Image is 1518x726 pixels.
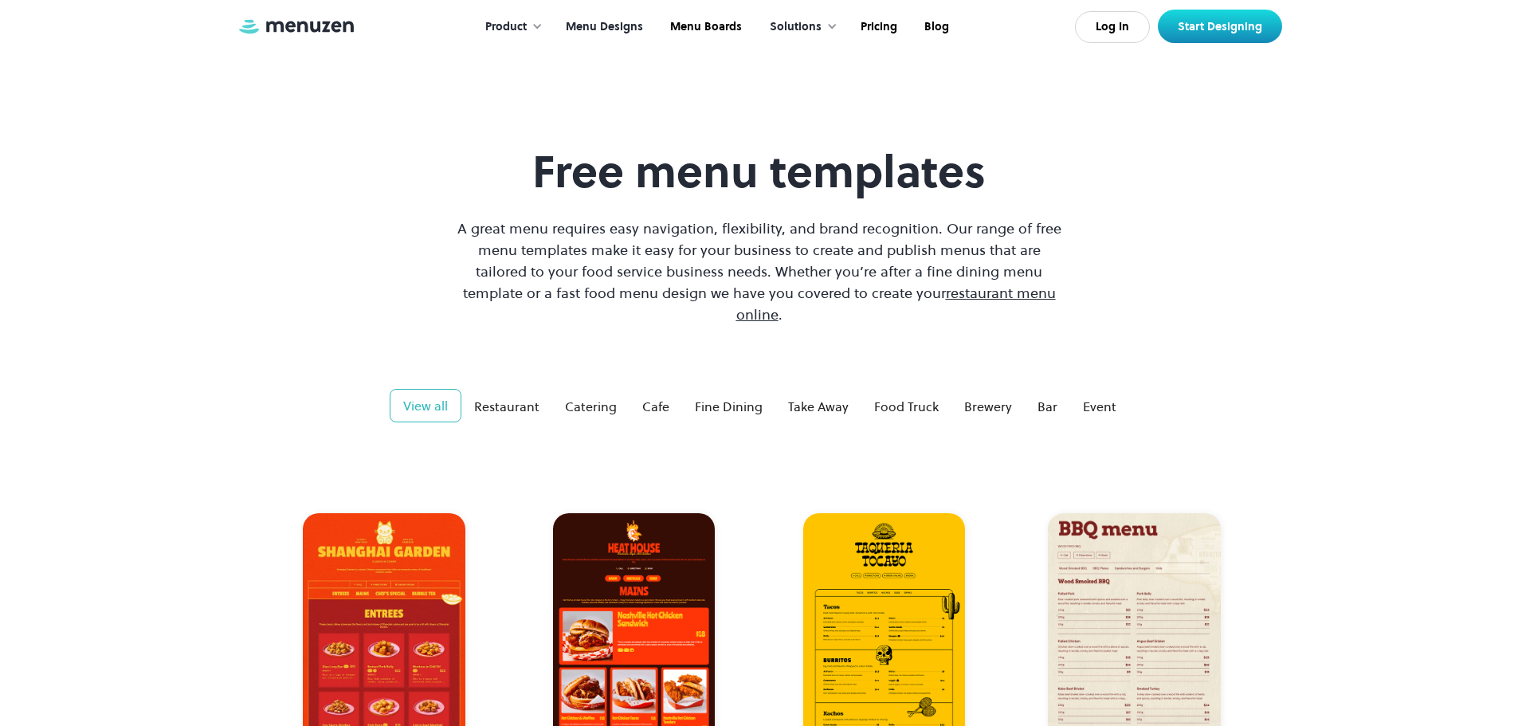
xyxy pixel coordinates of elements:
[1158,10,1282,43] a: Start Designing
[964,397,1012,416] div: Brewery
[565,397,617,416] div: Catering
[453,218,1065,325] p: A great menu requires easy navigation, flexibility, and brand recognition. Our range of free menu...
[1037,397,1057,416] div: Bar
[469,2,551,52] div: Product
[485,18,527,36] div: Product
[770,18,822,36] div: Solutions
[474,397,539,416] div: Restaurant
[551,2,655,52] a: Menu Designs
[453,145,1065,198] h1: Free menu templates
[754,2,845,52] div: Solutions
[1083,397,1116,416] div: Event
[874,397,939,416] div: Food Truck
[909,2,961,52] a: Blog
[403,396,448,415] div: View all
[1075,11,1150,43] a: Log In
[788,397,849,416] div: Take Away
[655,2,754,52] a: Menu Boards
[642,397,669,416] div: Cafe
[845,2,909,52] a: Pricing
[695,397,763,416] div: Fine Dining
